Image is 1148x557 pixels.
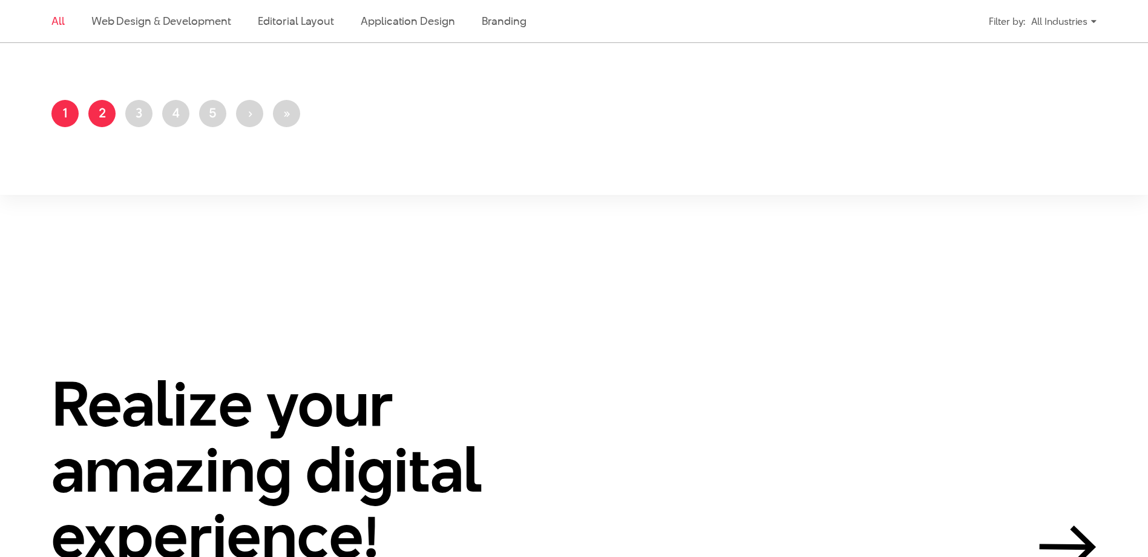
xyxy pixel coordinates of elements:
[283,104,290,122] span: »
[91,13,231,28] a: Web Design & Development
[989,11,1025,32] div: Filter by:
[125,100,153,127] a: 3
[248,104,252,122] span: ›
[258,13,335,28] a: Editorial Layout
[361,13,454,28] a: Application Design
[162,100,189,127] a: 4
[1031,11,1097,32] div: All Industries
[199,100,226,127] a: 5
[51,13,65,28] a: All
[88,100,116,127] a: 2
[482,13,526,28] a: Branding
